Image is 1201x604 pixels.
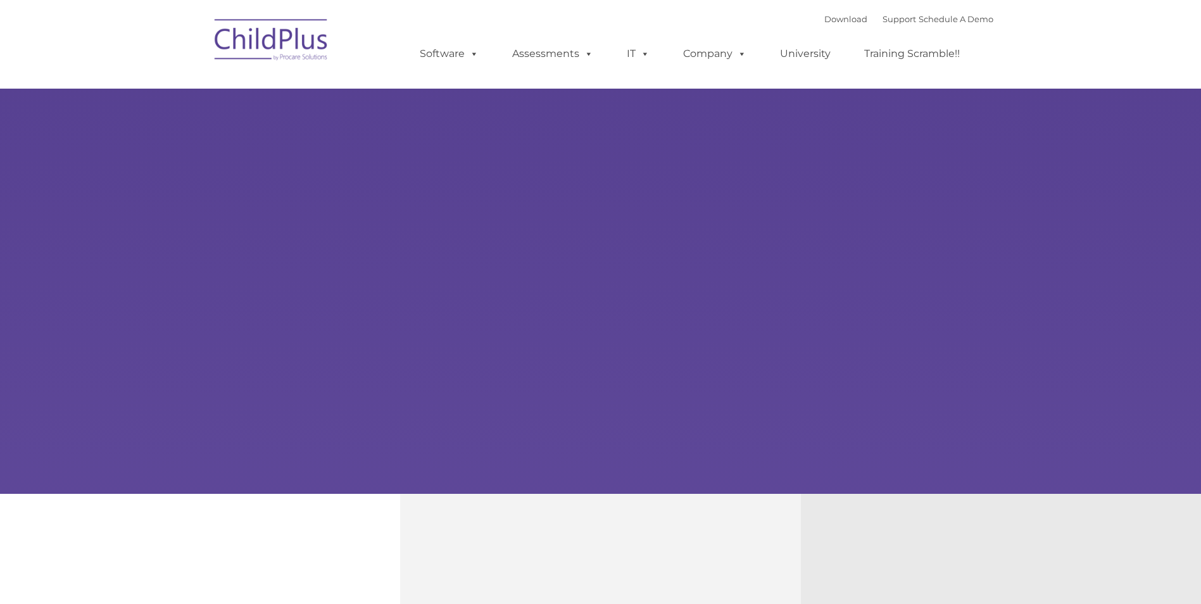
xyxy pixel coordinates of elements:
a: IT [614,41,662,66]
a: Company [670,41,759,66]
a: Training Scramble!! [852,41,972,66]
a: Software [407,41,491,66]
font: | [824,14,993,24]
img: ChildPlus by Procare Solutions [208,10,335,73]
a: Support [883,14,916,24]
a: Download [824,14,867,24]
a: Schedule A Demo [919,14,993,24]
a: Assessments [500,41,606,66]
a: University [767,41,843,66]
